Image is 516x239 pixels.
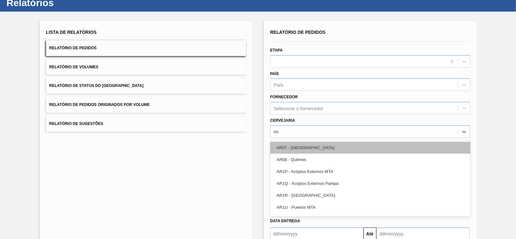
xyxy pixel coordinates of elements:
label: Cervejaria [270,118,295,123]
div: AR07 - [GEOGRAPHIC_DATA] [270,142,470,154]
span: Relatório de Pedidos Originados por Volume [49,102,150,107]
span: Relatório de Volumes [49,65,98,69]
div: AR1U - Puertos MTA [270,201,470,213]
button: Relatório de Volumes [46,59,246,75]
span: Relatório de Status do [GEOGRAPHIC_DATA] [49,83,144,88]
button: Relatório de Status do [GEOGRAPHIC_DATA] [46,78,246,94]
div: AR1Q - Acópios Externos Pampa [270,177,470,189]
span: Relatório de Pedidos [49,46,97,50]
div: AR08 - Quilmes [270,154,470,166]
button: Relatório de Pedidos Originados por Volume [46,97,246,113]
span: Lista de Relatórios [46,30,97,35]
label: Etapa [270,48,283,53]
div: AR1R - [GEOGRAPHIC_DATA] [270,189,470,201]
label: Fornecedor [270,95,298,99]
span: Relatório de Pedidos [270,30,326,35]
span: Relatório de Sugestões [49,121,104,126]
div: Selecione o fornecedor [274,106,323,111]
button: Relatório de Sugestões [46,116,246,132]
div: ARV2 - Cerveceria y malteria quilmes saica y g [270,213,470,225]
span: Data entrega [270,219,300,223]
div: País [274,82,283,88]
button: Relatório de Pedidos [46,40,246,56]
label: País [270,72,279,76]
div: AR1P - Acópios Externos MTA [270,166,470,177]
